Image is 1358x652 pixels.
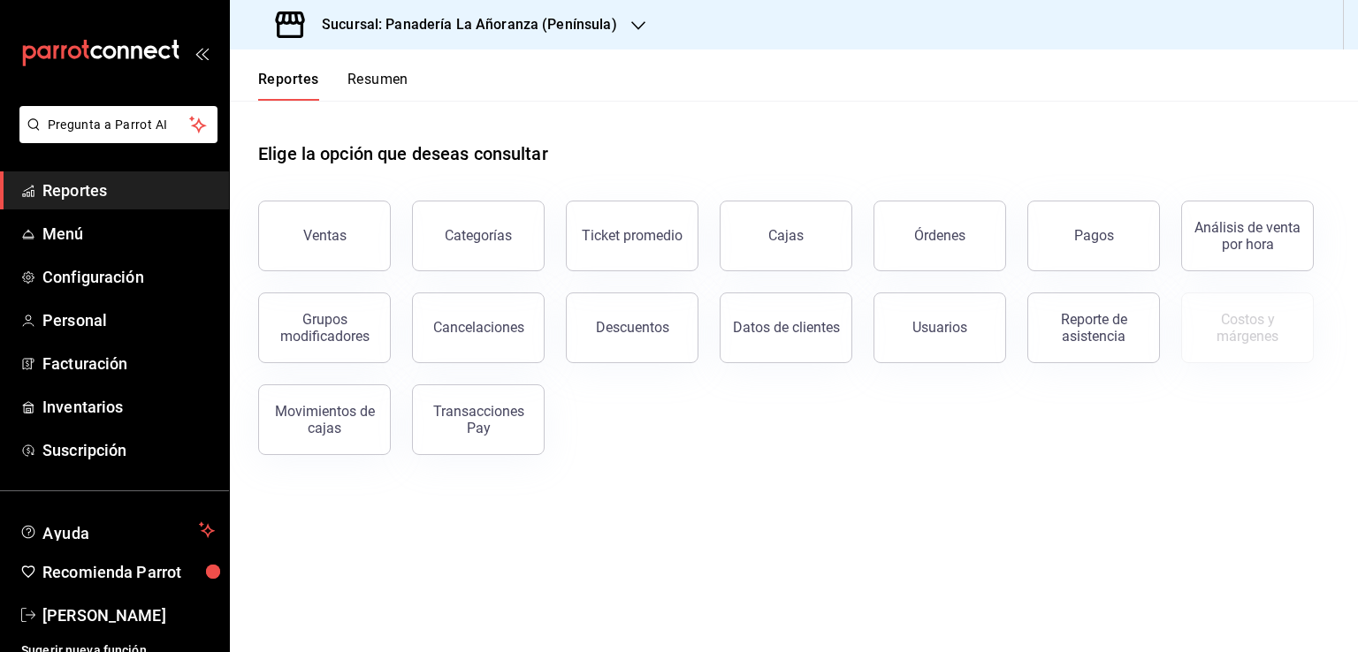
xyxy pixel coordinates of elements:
div: Usuarios [912,319,967,336]
div: Transacciones Pay [423,403,533,436]
div: Pagos [1074,227,1114,244]
span: Configuración [42,265,215,289]
span: Facturación [42,352,215,375]
div: Análisis de venta por hora [1193,219,1302,253]
div: Órdenes [914,227,965,244]
div: navigation tabs [258,71,408,101]
span: Menú [42,222,215,246]
button: Análisis de venta por hora [1181,201,1314,271]
span: Pregunta a Parrot AI [48,116,190,134]
div: Ticket promedio [582,227,683,244]
div: Costos y márgenes [1193,311,1302,345]
div: Ventas [303,227,347,244]
button: Ventas [258,201,391,271]
div: Cajas [768,227,804,244]
span: Reportes [42,178,215,202]
div: Categorías [445,227,512,244]
div: Cancelaciones [433,319,524,336]
span: [PERSON_NAME] [42,603,215,627]
span: Ayuda [42,519,192,541]
button: Pregunta a Parrot AI [19,106,217,143]
button: Categorías [412,201,545,271]
button: open_drawer_menu [195,46,209,60]
span: Suscripción [42,438,215,462]
button: Usuarios [874,292,1006,363]
button: Reporte de asistencia [1027,292,1160,363]
div: Reporte de asistencia [1039,311,1148,345]
div: Descuentos [596,319,669,336]
button: Ticket promedio [566,201,698,271]
button: Transacciones Pay [412,384,545,455]
button: Reportes [258,71,319,101]
a: Pregunta a Parrot AI [12,128,217,147]
button: Cancelaciones [412,292,545,363]
button: Datos de clientes [720,292,852,363]
button: Contrata inventarios para ver este reporte [1181,292,1314,363]
span: Recomienda Parrot [42,560,215,584]
button: Movimientos de cajas [258,384,391,455]
div: Datos de clientes [733,319,840,336]
button: Resumen [347,71,408,101]
button: Pagos [1027,201,1160,271]
div: Movimientos de cajas [270,403,379,436]
button: Órdenes [874,201,1006,271]
h3: Sucursal: Panadería La Añoranza (Península) [308,14,617,35]
button: Descuentos [566,292,698,363]
button: Cajas [720,201,852,271]
span: Inventarios [42,395,215,419]
button: Grupos modificadores [258,292,391,363]
div: Grupos modificadores [270,311,379,345]
h1: Elige la opción que deseas consultar [258,140,548,167]
span: Personal [42,308,215,332]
